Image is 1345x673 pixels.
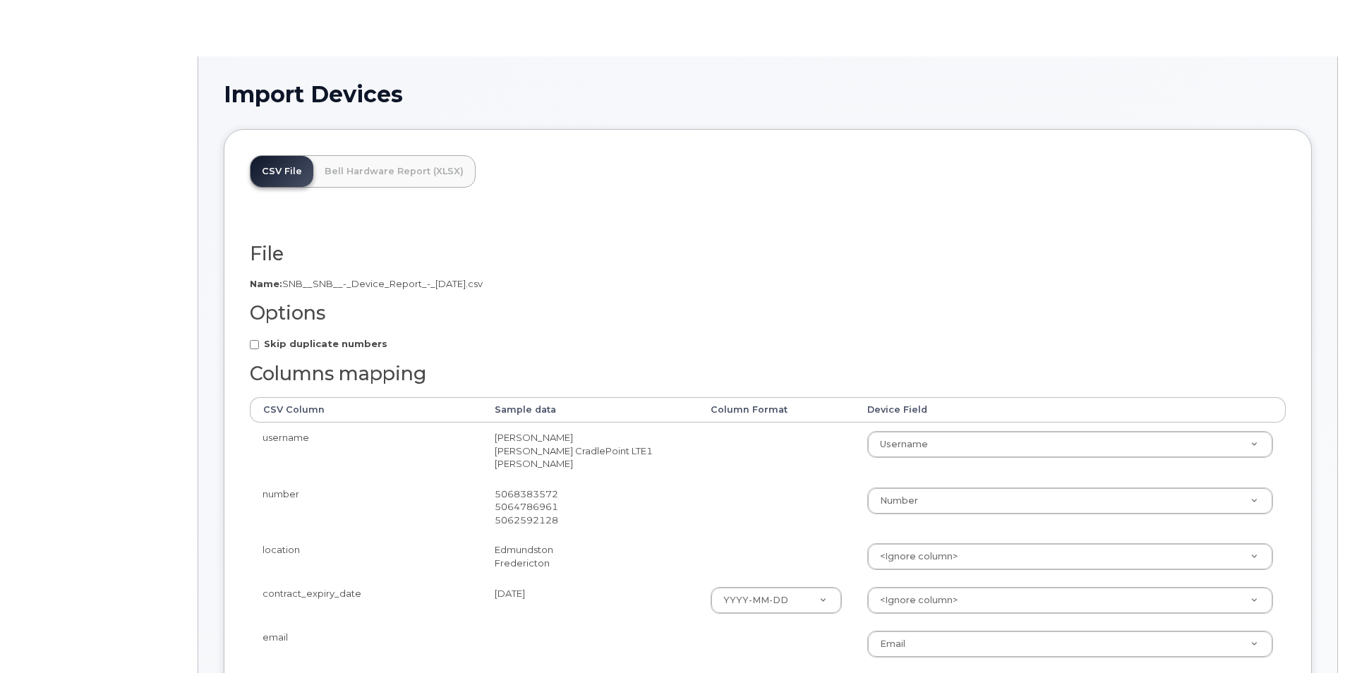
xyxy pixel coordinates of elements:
[482,479,698,535] td: 5068383572 5064786961 5062592128
[250,277,1286,291] p: SNB__SNB__-_Device_Report_-_[DATE].csv
[855,397,1286,423] th: Device Field
[715,594,788,607] span: YYYY-MM-DD
[482,397,698,423] th: Sample data
[871,550,958,563] span: <Ignore column>
[868,544,1272,569] a: <Ignore column>
[482,578,698,622] td: [DATE]
[250,340,259,349] input: Skip duplicate numbers
[711,588,841,613] a: YYYY-MM-DD
[868,488,1272,514] a: Number
[482,423,698,479] td: [PERSON_NAME] [PERSON_NAME] CradlePoint LTE1 [PERSON_NAME]
[250,535,482,578] td: location
[250,578,482,622] td: contract_expiry_date
[250,397,482,423] th: CSV Column
[264,338,387,349] strong: Skip duplicate numbers
[871,638,905,650] span: Email
[250,243,1286,265] h2: File
[868,631,1272,657] a: Email
[250,622,482,666] td: email
[868,588,1272,613] a: <Ignore column>
[871,495,918,507] span: Number
[250,363,1286,384] h2: Columns mapping
[250,278,282,289] strong: Name:
[250,303,1286,324] h2: Options
[698,397,855,423] th: Column Format
[250,423,482,479] td: username
[871,438,928,451] span: Username
[250,479,482,535] td: number
[251,156,313,187] a: CSV File
[224,82,1312,107] h1: Import Devices
[482,535,698,578] td: Edmundston Fredericton
[871,594,958,607] span: <Ignore column>
[868,432,1272,457] a: Username
[313,156,475,187] a: Bell Hardware Report (XLSX)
